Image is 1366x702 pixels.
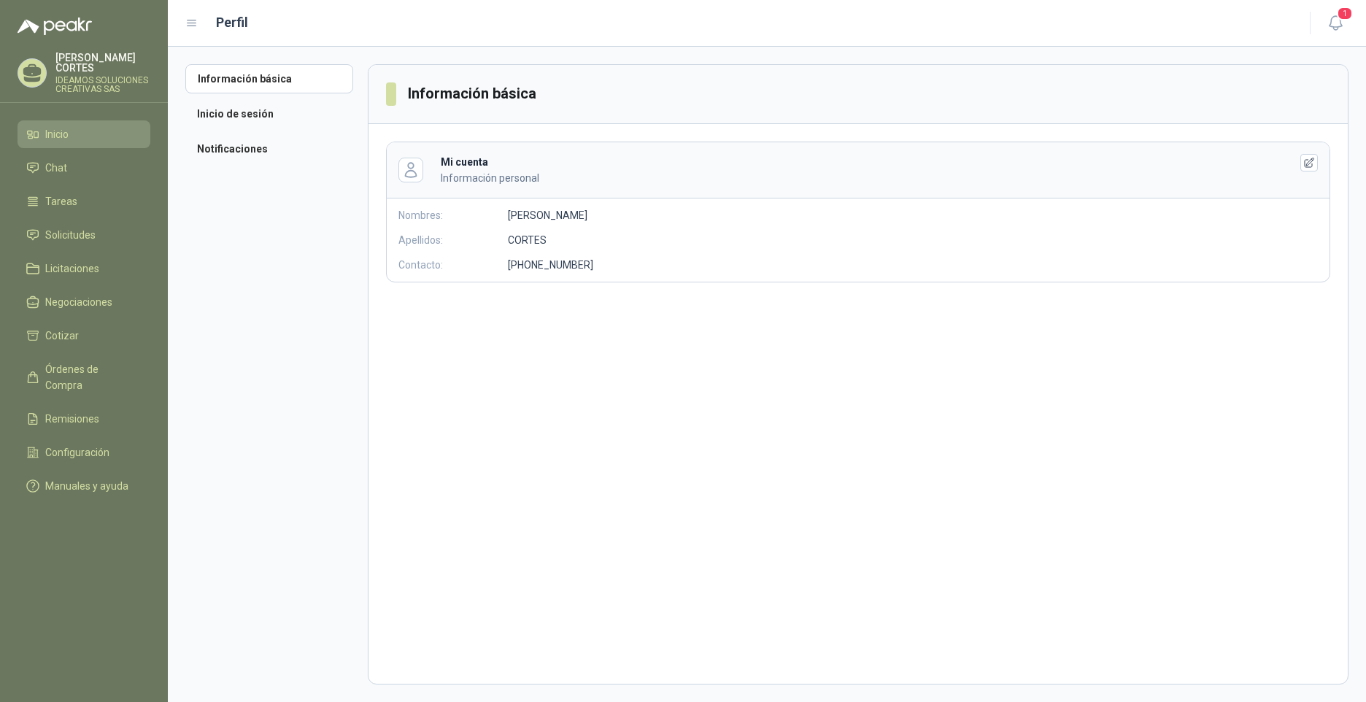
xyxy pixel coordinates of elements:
[18,120,150,148] a: Inicio
[398,257,508,273] p: Contacto:
[508,257,593,273] p: [PHONE_NUMBER]
[18,18,92,35] img: Logo peakr
[18,221,150,249] a: Solicitudes
[18,154,150,182] a: Chat
[408,82,538,105] h3: Información básica
[398,232,508,248] p: Apellidos:
[216,12,248,33] h1: Perfil
[441,156,488,168] b: Mi cuenta
[508,207,587,223] p: [PERSON_NAME]
[45,261,99,277] span: Licitaciones
[18,355,150,399] a: Órdenes de Compra
[55,53,150,73] p: [PERSON_NAME] CORTES
[1322,10,1348,36] button: 1
[45,361,136,393] span: Órdenes de Compra
[45,328,79,344] span: Cotizar
[45,193,77,209] span: Tareas
[185,134,353,163] a: Notificaciones
[398,207,508,223] p: Nombres:
[441,170,1267,186] p: Información personal
[55,76,150,93] p: IDEAMOS SOLUCIONES CREATIVAS SAS
[18,405,150,433] a: Remisiones
[45,294,112,310] span: Negociaciones
[45,227,96,243] span: Solicitudes
[45,478,128,494] span: Manuales y ayuda
[18,255,150,282] a: Licitaciones
[508,232,547,248] p: CORTES
[45,411,99,427] span: Remisiones
[185,64,353,93] a: Información básica
[185,99,353,128] a: Inicio de sesión
[18,472,150,500] a: Manuales y ayuda
[18,288,150,316] a: Negociaciones
[18,322,150,350] a: Cotizar
[45,444,109,460] span: Configuración
[18,188,150,215] a: Tareas
[45,126,69,142] span: Inicio
[45,160,67,176] span: Chat
[1337,7,1353,20] span: 1
[18,439,150,466] a: Configuración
